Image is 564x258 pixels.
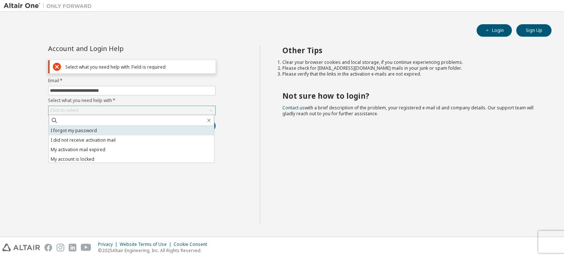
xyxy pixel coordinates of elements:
[98,241,120,247] div: Privacy
[282,105,305,111] a: Contact us
[50,108,79,113] div: Click to select
[98,247,211,254] p: © 2025 Altair Engineering, Inc. All Rights Reserved.
[120,241,174,247] div: Website Terms of Use
[282,59,539,65] li: Clear your browser cookies and local storage, if you continue experiencing problems.
[174,241,211,247] div: Cookie Consent
[49,126,214,135] li: I forgot my password
[81,244,91,251] img: youtube.svg
[282,46,539,55] h2: Other Tips
[48,46,182,51] div: Account and Login Help
[282,65,539,71] li: Please check for [EMAIL_ADDRESS][DOMAIN_NAME] mails in your junk or spam folder.
[57,244,64,251] img: instagram.svg
[69,244,76,251] img: linkedin.svg
[282,105,534,117] span: with a brief description of the problem, your registered e-mail id and company details. Our suppo...
[65,64,212,70] div: Select what you need help with: Field is required
[282,91,539,101] h2: Not sure how to login?
[516,24,552,37] button: Sign Up
[48,78,216,84] label: Email
[4,2,95,10] img: Altair One
[282,71,539,77] li: Please verify that the links in the activation e-mails are not expired.
[48,106,215,115] div: Click to select
[2,244,40,251] img: altair_logo.svg
[477,24,512,37] button: Login
[44,244,52,251] img: facebook.svg
[48,98,216,103] label: Select what you need help with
